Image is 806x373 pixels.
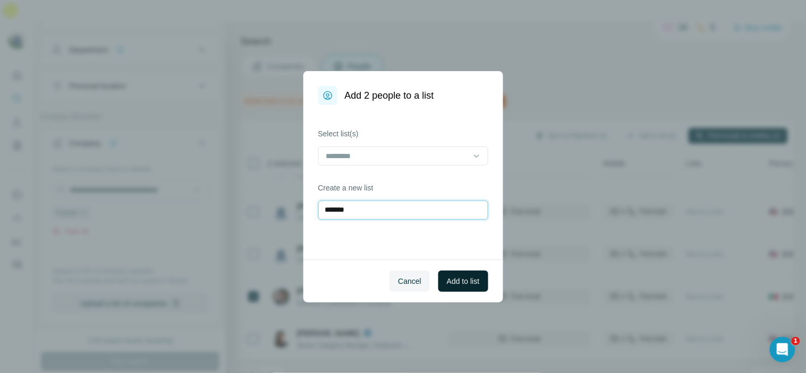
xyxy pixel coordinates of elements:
label: Create a new list [318,183,488,193]
iframe: Intercom live chat [770,337,795,362]
label: Select list(s) [318,128,488,139]
button: Add to list [438,271,488,292]
span: Cancel [398,276,421,287]
h1: Add 2 people to a list [345,88,434,103]
button: Cancel [389,271,430,292]
span: Add to list [447,276,479,287]
span: 1 [792,337,800,345]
